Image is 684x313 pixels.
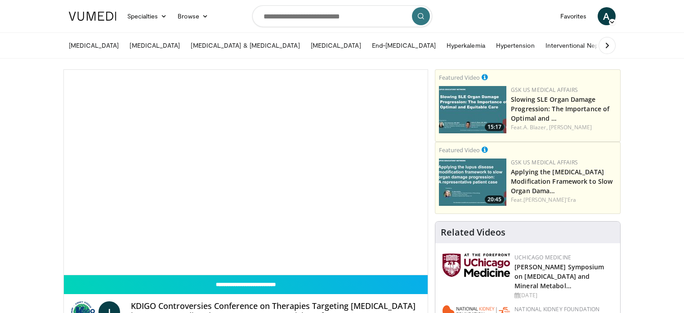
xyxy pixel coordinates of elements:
img: 5f87bdfb-7fdf-48f0-85f3-b6bcda6427bf.jpg.150x105_q85_autocrop_double_scale_upscale_version-0.2.jpg [443,254,510,277]
a: A [598,7,616,25]
a: [PERSON_NAME] [549,123,592,131]
a: Browse [172,7,214,25]
input: Search topics, interventions [252,5,432,27]
video-js: Video Player [64,70,428,275]
a: Slowing SLE Organ Damage Progression: The Importance of Optimal and … [511,95,609,122]
a: Hyperkalemia [441,36,491,54]
div: [DATE] [514,291,613,299]
span: 20:45 [485,195,504,204]
div: Feat. [511,196,617,204]
small: Featured Video [439,73,480,82]
a: 20:45 [439,159,506,206]
a: [MEDICAL_DATA] [124,36,185,54]
a: [MEDICAL_DATA] [63,36,125,54]
a: [MEDICAL_DATA] [305,36,367,54]
a: GSK US Medical Affairs [511,86,578,94]
small: Featured Video [439,146,480,154]
a: UChicago Medicine [514,254,571,261]
a: National Kidney Foundation [514,305,599,313]
a: Applying the [MEDICAL_DATA] Modification Framework to Slow Organ Dama… [511,168,612,195]
img: 9b11da17-84cb-43c8-bb1f-86317c752f50.png.150x105_q85_crop-smart_upscale.jpg [439,159,506,206]
a: A. Blazer, [523,123,548,131]
a: Specialties [122,7,173,25]
a: [PERSON_NAME]'Era [523,196,577,204]
a: Interventional Nephrology [540,36,626,54]
img: dff207f3-9236-4a51-a237-9c7125d9f9ab.png.150x105_q85_crop-smart_upscale.jpg [439,86,506,133]
a: Hypertension [491,36,540,54]
div: Feat. [511,123,617,132]
a: Favorites [555,7,592,25]
img: VuMedi Logo [69,12,116,21]
a: End-[MEDICAL_DATA] [367,36,441,54]
a: [MEDICAL_DATA] & [MEDICAL_DATA] [185,36,305,54]
a: GSK US Medical Affairs [511,159,578,166]
span: 15:17 [485,123,504,131]
h4: Related Videos [441,227,505,238]
a: [PERSON_NAME] Symposium on [MEDICAL_DATA] and Mineral Metabol… [514,263,604,290]
a: 15:17 [439,86,506,133]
